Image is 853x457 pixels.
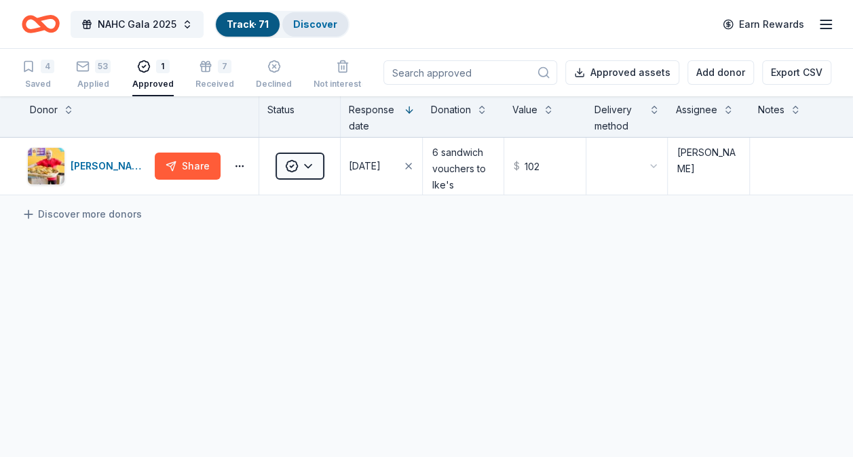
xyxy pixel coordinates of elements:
[227,18,269,30] a: Track· 71
[98,16,176,33] span: NAHC Gala 2025
[28,148,64,184] img: Image for Ike's Sandwiches
[195,79,234,90] div: Received
[156,60,170,73] div: 1
[424,139,503,193] textarea: 6 sandwich vouchers to Ike's Sandwiches, valued at $102
[214,11,349,38] button: Track· 71Discover
[259,96,341,137] div: Status
[95,52,111,66] div: 53
[669,139,748,193] textarea: [PERSON_NAME]
[41,60,54,73] div: 4
[565,60,679,85] button: Approved assets
[256,54,292,96] button: Declined
[132,54,174,96] button: 1Approved
[71,158,149,174] div: [PERSON_NAME]'s Sandwiches
[256,79,292,90] div: Declined
[76,54,111,96] button: 53Applied
[293,18,337,30] a: Discover
[431,102,471,118] div: Donation
[349,158,381,174] div: [DATE]
[195,54,234,96] button: 7Received
[76,71,111,82] div: Applied
[383,60,557,85] input: Search approved
[512,102,537,118] div: Value
[30,102,58,118] div: Donor
[22,79,54,90] div: Saved
[22,206,142,222] a: Discover more donors
[762,60,831,85] button: Export CSV
[687,60,754,85] button: Add donor
[132,79,174,90] div: Approved
[314,54,372,96] button: Not interested
[715,12,812,37] a: Earn Rewards
[155,153,221,180] button: Share
[341,138,422,195] button: [DATE]
[314,79,372,90] div: Not interested
[758,102,784,118] div: Notes
[218,60,231,73] div: 7
[349,102,398,134] div: Response date
[676,102,717,118] div: Assignee
[22,54,54,96] button: 4Saved
[27,147,149,185] button: Image for Ike's Sandwiches[PERSON_NAME]'s Sandwiches
[594,102,644,134] div: Delivery method
[71,11,204,38] button: NAHC Gala 2025
[22,8,60,40] a: Home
